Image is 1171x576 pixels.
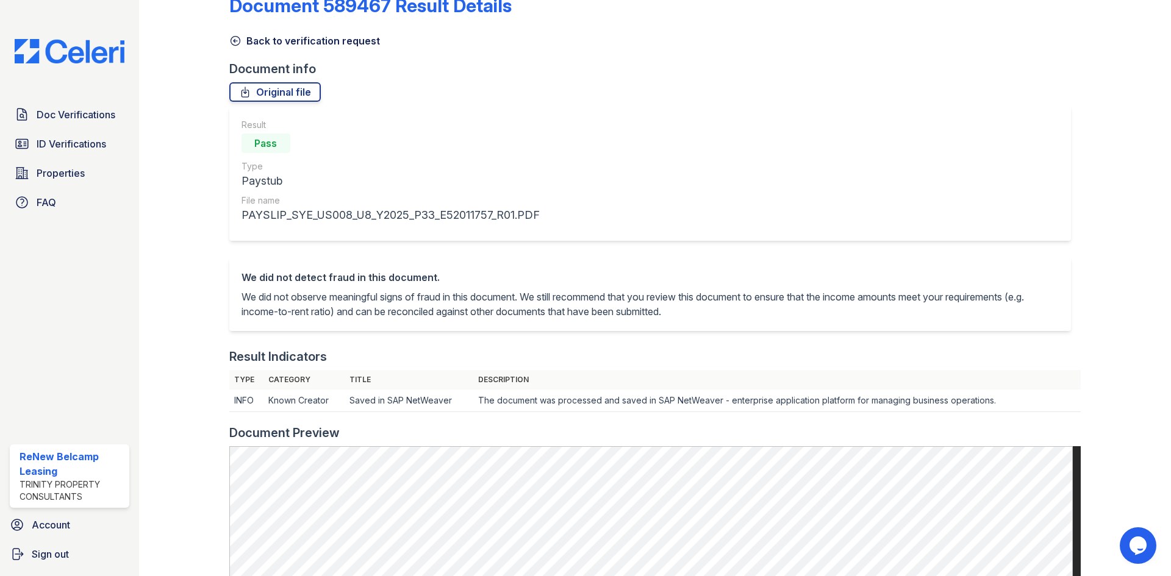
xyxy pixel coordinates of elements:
a: Account [5,513,134,537]
td: The document was processed and saved in SAP NetWeaver - enterprise application platform for manag... [473,389,1080,412]
a: Original file [229,82,321,102]
div: Paystub [242,172,540,190]
td: Saved in SAP NetWeaver [345,389,474,412]
a: FAQ [10,190,129,215]
span: Properties [37,166,85,180]
div: Pass [242,133,290,153]
span: FAQ [37,195,56,210]
div: Type [242,160,540,172]
span: Sign out [32,547,69,561]
div: PAYSLIP_SYE_US008_U8_Y2025_P33_E52011757_R01.PDF [242,207,540,224]
div: Result [242,119,540,131]
td: Known Creator [263,389,344,412]
span: Doc Verifications [37,107,115,122]
div: Result Indicators [229,348,327,365]
div: ReNew Belcamp Leasing [20,449,124,478]
a: Back to verification request [229,34,380,48]
span: Account [32,517,70,532]
th: Type [229,370,263,389]
img: CE_Logo_Blue-a8612792a0a2168367f1c8372b55b34899dd931a85d93a1a3d3e32e68fde9ad4.png [5,39,134,63]
div: Trinity Property Consultants [20,478,124,503]
div: Document Preview [229,424,340,441]
div: File name [242,194,540,207]
th: Category [263,370,344,389]
a: ID Verifications [10,132,129,156]
th: Description [473,370,1080,389]
th: Title [345,370,474,389]
a: Properties [10,161,129,185]
div: We did not detect fraud in this document. [242,270,1059,285]
a: Doc Verifications [10,102,129,127]
p: We did not observe meaningful signs of fraud in this document. We still recommend that you review... [242,290,1059,319]
iframe: chat widget [1120,527,1159,564]
span: ID Verifications [37,137,106,151]
a: Sign out [5,542,134,566]
td: INFO [229,389,263,412]
div: Document info [229,60,1081,77]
